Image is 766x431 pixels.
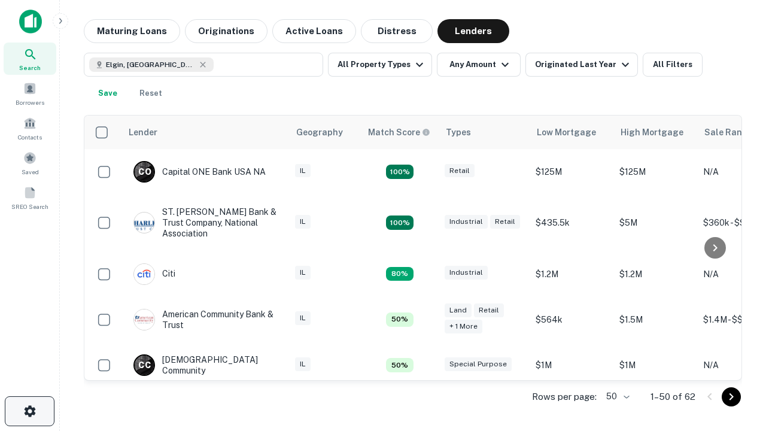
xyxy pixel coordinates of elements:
[361,116,439,149] th: Capitalize uses an advanced AI algorithm to match your search with the best lender. The match sco...
[4,181,56,214] a: SREO Search
[133,354,277,376] div: [DEMOGRAPHIC_DATA] Community
[89,81,127,105] button: Save your search to get updates of matches that match your search criteria.
[132,81,170,105] button: Reset
[134,309,154,330] img: picture
[651,390,695,404] p: 1–50 of 62
[445,266,488,280] div: Industrial
[530,251,613,297] td: $1.2M
[445,215,488,229] div: Industrial
[490,215,520,229] div: Retail
[601,388,631,405] div: 50
[296,125,343,139] div: Geography
[537,125,596,139] div: Low Mortgage
[722,387,741,406] button: Go to next page
[133,263,175,285] div: Citi
[272,19,356,43] button: Active Loans
[361,19,433,43] button: Distress
[530,116,613,149] th: Low Mortgage
[445,320,482,333] div: + 1 more
[295,357,311,371] div: IL
[368,126,430,139] div: Capitalize uses an advanced AI algorithm to match your search with the best lender. The match sco...
[18,132,42,142] span: Contacts
[22,167,39,177] span: Saved
[530,342,613,388] td: $1M
[613,251,697,297] td: $1.2M
[445,303,472,317] div: Land
[474,303,504,317] div: Retail
[129,125,157,139] div: Lender
[386,165,414,179] div: Matching Properties: 16, hasApolloMatch: undefined
[386,267,414,281] div: Matching Properties: 8, hasApolloMatch: undefined
[613,116,697,149] th: High Mortgage
[289,116,361,149] th: Geography
[295,266,311,280] div: IL
[535,57,633,72] div: Originated Last Year
[532,390,597,404] p: Rows per page:
[439,116,530,149] th: Types
[19,63,41,72] span: Search
[134,213,154,233] img: picture
[295,311,311,325] div: IL
[134,264,154,284] img: picture
[4,147,56,179] a: Saved
[138,359,150,372] p: C C
[530,149,613,195] td: $125M
[19,10,42,34] img: capitalize-icon.png
[706,297,766,354] iframe: Chat Widget
[386,312,414,327] div: Matching Properties: 5, hasApolloMatch: undefined
[530,195,613,251] td: $435.5k
[4,77,56,110] a: Borrowers
[437,19,509,43] button: Lenders
[437,53,521,77] button: Any Amount
[530,297,613,342] td: $564k
[446,125,471,139] div: Types
[133,207,277,239] div: ST. [PERSON_NAME] Bank & Trust Company, National Association
[621,125,683,139] div: High Mortgage
[121,116,289,149] th: Lender
[4,112,56,144] a: Contacts
[386,215,414,230] div: Matching Properties: 18, hasApolloMatch: undefined
[11,202,48,211] span: SREO Search
[386,358,414,372] div: Matching Properties: 5, hasApolloMatch: undefined
[295,164,311,178] div: IL
[328,53,432,77] button: All Property Types
[295,215,311,229] div: IL
[445,164,475,178] div: Retail
[138,166,151,178] p: C O
[84,19,180,43] button: Maturing Loans
[185,19,268,43] button: Originations
[4,43,56,75] a: Search
[643,53,703,77] button: All Filters
[445,357,512,371] div: Special Purpose
[106,59,196,70] span: Elgin, [GEOGRAPHIC_DATA], [GEOGRAPHIC_DATA]
[16,98,44,107] span: Borrowers
[84,53,323,77] button: Elgin, [GEOGRAPHIC_DATA], [GEOGRAPHIC_DATA]
[525,53,638,77] button: Originated Last Year
[133,161,266,183] div: Capital ONE Bank USA NA
[613,297,697,342] td: $1.5M
[613,342,697,388] td: $1M
[613,195,697,251] td: $5M
[368,126,428,139] h6: Match Score
[613,149,697,195] td: $125M
[133,309,277,330] div: American Community Bank & Trust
